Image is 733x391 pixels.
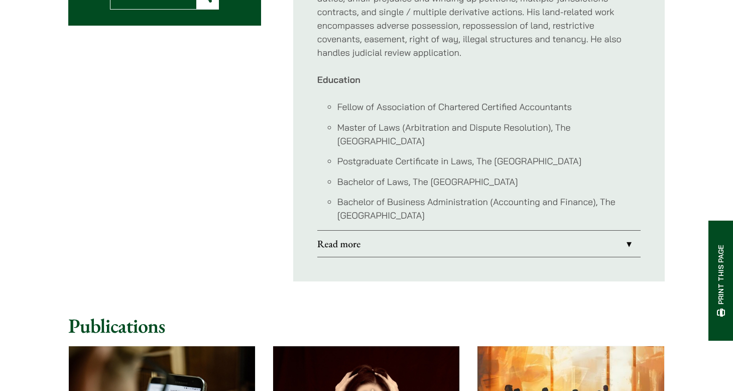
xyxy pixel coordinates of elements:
[68,314,665,338] h2: Publications
[337,175,641,188] li: Bachelor of Laws, The [GEOGRAPHIC_DATA]
[337,154,641,168] li: Postgraduate Certificate in Laws, The [GEOGRAPHIC_DATA]
[337,121,641,148] li: Master of Laws (Arbitration and Dispute Resolution), The [GEOGRAPHIC_DATA]
[317,74,360,85] strong: Education
[317,231,641,257] a: Read more
[337,100,641,114] li: Fellow of Association of Chartered Certified Accountants
[337,195,641,222] li: Bachelor of Business Administration (Accounting and Finance), The [GEOGRAPHIC_DATA]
